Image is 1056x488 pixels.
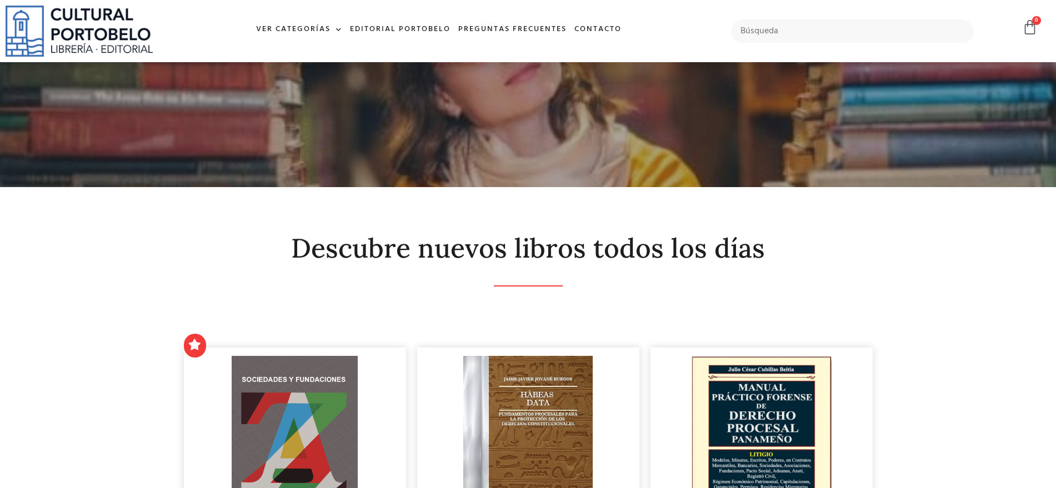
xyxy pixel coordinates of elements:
a: Ver Categorías [252,18,346,42]
input: Búsqueda [731,19,974,43]
a: Editorial Portobelo [346,18,454,42]
a: Preguntas frecuentes [454,18,570,42]
a: 0 [1022,19,1038,36]
a: Contacto [570,18,625,42]
h2: Descubre nuevos libros todos los días [184,234,873,263]
span: 0 [1032,16,1041,25]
